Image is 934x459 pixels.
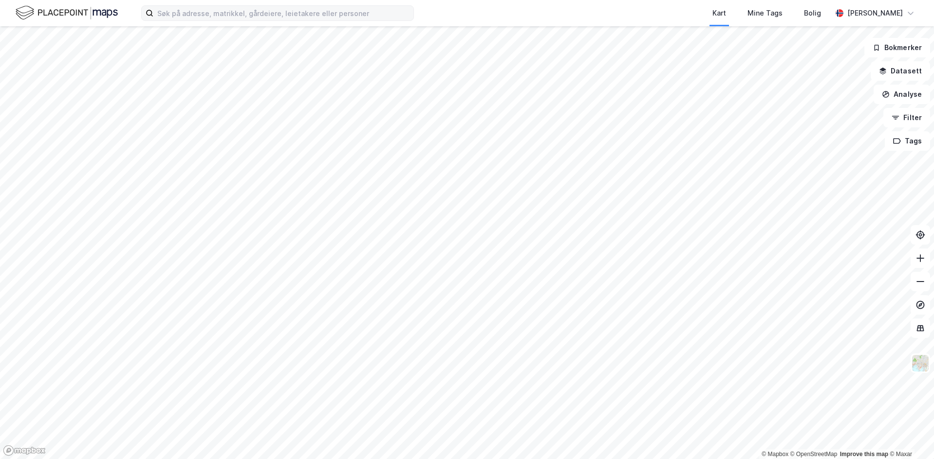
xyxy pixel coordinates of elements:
div: Mine Tags [747,7,783,19]
input: Søk på adresse, matrikkel, gårdeiere, leietakere eller personer [153,6,413,20]
button: Bokmerker [864,38,930,57]
a: Mapbox homepage [3,445,46,456]
a: Improve this map [840,451,888,458]
button: Filter [883,108,930,127]
button: Datasett [871,61,930,81]
div: Kart [712,7,726,19]
button: Tags [885,131,930,151]
div: Bolig [804,7,821,19]
iframe: Chat Widget [885,412,934,459]
div: [PERSON_NAME] [847,7,903,19]
a: OpenStreetMap [790,451,838,458]
img: Z [911,354,930,372]
button: Analyse [874,85,930,104]
a: Mapbox [762,451,788,458]
img: logo.f888ab2527a4732fd821a326f86c7f29.svg [16,4,118,21]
